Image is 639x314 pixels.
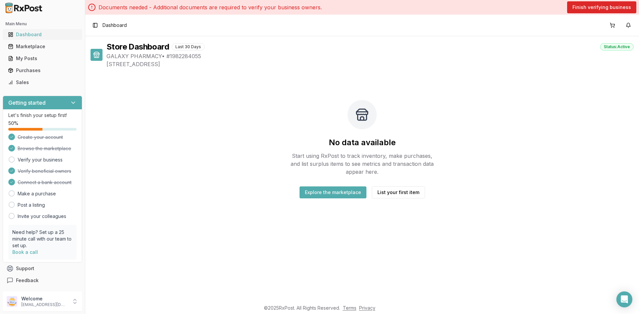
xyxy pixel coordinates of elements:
[5,64,80,76] a: Purchases
[616,291,632,307] div: Open Intercom Messenger
[106,60,634,68] span: [STREET_ADDRESS]
[8,43,77,50] div: Marketplace
[3,41,82,52] button: Marketplace
[288,152,437,176] p: Start using RxPost to track inventory, make purchases, and list surplus items to see metrics and ...
[5,21,80,27] h2: Main Menu
[12,229,73,249] p: Need help? Set up a 25 minute call with our team to set up.
[359,305,375,311] a: Privacy
[8,67,77,74] div: Purchases
[600,43,634,51] div: Status: Active
[8,31,77,38] div: Dashboard
[5,76,80,88] a: Sales
[329,137,396,148] h2: No data available
[18,190,56,197] a: Make a purchase
[372,186,425,198] button: List your first item
[3,274,82,286] button: Feedback
[103,22,127,29] nav: breadcrumb
[12,249,38,255] a: Book a call
[8,120,18,127] span: 50 %
[567,1,636,13] button: Finish verifying business
[5,29,80,41] a: Dashboard
[300,186,366,198] button: Explore the marketplace
[3,65,82,76] button: Purchases
[8,112,77,119] p: Let's finish your setup first!
[18,145,71,152] span: Browse the marketplace
[21,295,68,302] p: Welcome
[3,3,45,13] img: RxPost Logo
[18,157,63,163] a: Verify your business
[16,277,39,284] span: Feedback
[106,52,634,60] span: GALAXY PHARMACY • # 1982284055
[5,41,80,52] a: Marketplace
[3,77,82,88] button: Sales
[99,3,322,11] p: Documents needed - Additional documents are required to verify your business owners.
[7,296,17,307] img: User avatar
[18,213,66,220] a: Invite your colleagues
[18,134,63,141] span: Create your account
[8,79,77,86] div: Sales
[3,29,82,40] button: Dashboard
[103,22,127,29] span: Dashboard
[3,262,82,274] button: Support
[3,53,82,64] button: My Posts
[5,52,80,64] a: My Posts
[18,202,45,208] a: Post a listing
[18,168,71,174] span: Verify beneficial owners
[8,99,46,107] h3: Getting started
[18,179,72,186] span: Connect a bank account
[172,43,205,51] div: Last 30 Days
[8,55,77,62] div: My Posts
[343,305,356,311] a: Terms
[106,42,169,52] h1: Store Dashboard
[21,302,68,307] p: [EMAIL_ADDRESS][DOMAIN_NAME]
